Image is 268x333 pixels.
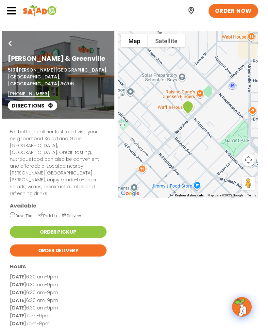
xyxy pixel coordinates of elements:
[10,312,26,319] strong: [DATE]
[10,289,26,296] strong: [DATE]
[10,289,107,297] p: 6:30 am-9pm
[10,244,107,257] a: Order Delivery
[10,320,26,327] strong: [DATE]
[17,67,108,73] span: [PERSON_NAME][GEOGRAPHIC_DATA],
[10,304,107,312] p: 6:30 am-9pm
[38,213,57,218] span: Pick-Up
[61,213,81,218] span: Delivery
[10,305,26,311] strong: [DATE]
[10,202,107,209] h3: Available
[8,74,60,80] span: [GEOGRAPHIC_DATA],
[10,213,34,218] span: Drive-Thru
[10,312,107,320] p: 7am-9pm
[8,80,59,87] span: [GEOGRAPHIC_DATA]
[10,273,107,281] p: 6:30 am-9pm
[215,7,252,15] span: ORDER NOW
[10,263,107,270] h3: Hours
[8,101,57,110] a: Directions
[23,4,57,17] img: Header logo
[8,91,50,97] a: [PHONE_NUMBER]
[10,297,107,305] p: 6:30 am-9pm
[10,281,26,288] strong: [DATE]
[10,297,26,304] strong: [DATE]
[10,320,107,328] p: 7am-9pm
[10,128,107,197] p: For better, healthier fast food, visit your neighborhood Salad and Go in [GEOGRAPHIC_DATA], [GEOG...
[8,54,109,63] h1: [PERSON_NAME] & Greenville
[8,67,17,73] span: 5101
[10,226,107,238] a: Order Pickup
[10,281,107,289] p: 6:30 am-9pm
[59,80,74,87] span: 75206
[209,4,258,18] a: ORDER NOW
[10,274,26,280] strong: [DATE]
